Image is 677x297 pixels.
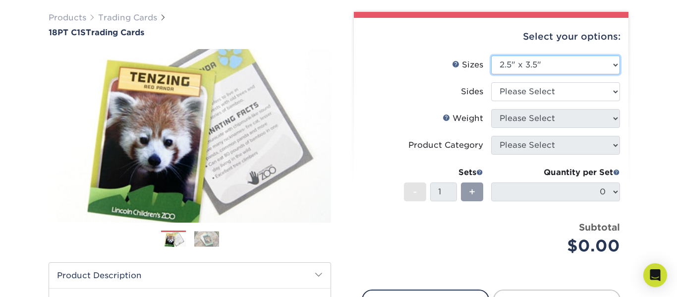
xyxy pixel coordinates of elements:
[49,38,331,234] img: 18PT C1S 01
[404,167,483,178] div: Sets
[161,231,186,248] img: Trading Cards 01
[49,28,331,37] a: 18PT C1STrading Cards
[499,234,620,258] div: $0.00
[452,59,483,71] div: Sizes
[49,13,86,22] a: Products
[49,28,331,37] h1: Trading Cards
[49,263,331,288] h2: Product Description
[408,139,483,151] div: Product Category
[49,28,86,37] span: 18PT C1S
[362,18,621,56] div: Select your options:
[469,184,475,199] span: +
[579,222,620,233] strong: Subtotal
[443,113,483,124] div: Weight
[194,231,219,246] img: Trading Cards 02
[98,13,157,22] a: Trading Cards
[413,184,417,199] span: -
[491,167,620,178] div: Quantity per Set
[461,86,483,98] div: Sides
[643,263,667,287] div: Open Intercom Messenger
